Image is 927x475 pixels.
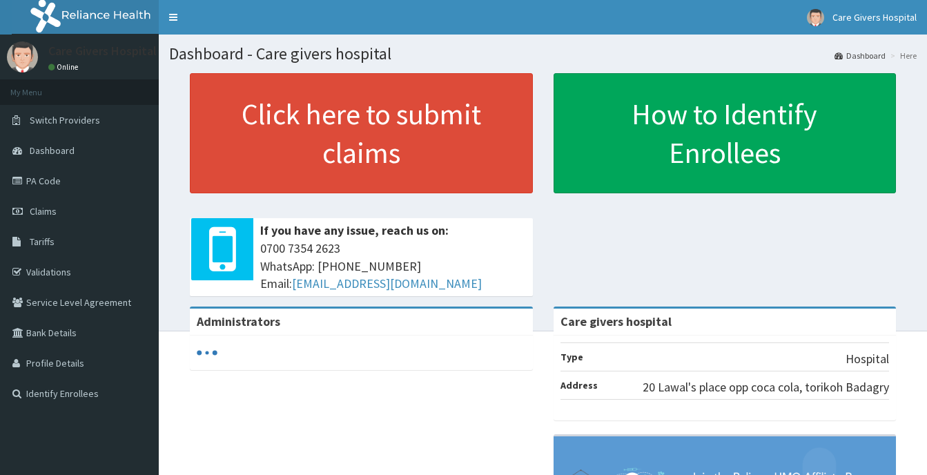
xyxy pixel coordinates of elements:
[807,9,824,26] img: User Image
[48,45,157,57] p: Care Givers Hospital
[887,50,917,61] li: Here
[560,379,598,391] b: Address
[292,275,482,291] a: [EMAIL_ADDRESS][DOMAIN_NAME]
[260,240,526,293] span: 0700 7354 2623 WhatsApp: [PHONE_NUMBER] Email:
[554,73,897,193] a: How to Identify Enrollees
[560,351,583,363] b: Type
[846,350,889,368] p: Hospital
[30,205,57,217] span: Claims
[197,313,280,329] b: Administrators
[832,11,917,23] span: Care Givers Hospital
[835,50,886,61] a: Dashboard
[560,313,672,329] strong: Care givers hospital
[643,378,889,396] p: 20 Lawal's place opp coca cola, torikoh Badagry
[30,144,75,157] span: Dashboard
[197,342,217,363] svg: audio-loading
[30,114,100,126] span: Switch Providers
[260,222,449,238] b: If you have any issue, reach us on:
[48,62,81,72] a: Online
[169,45,917,63] h1: Dashboard - Care givers hospital
[30,235,55,248] span: Tariffs
[7,41,38,72] img: User Image
[190,73,533,193] a: Click here to submit claims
